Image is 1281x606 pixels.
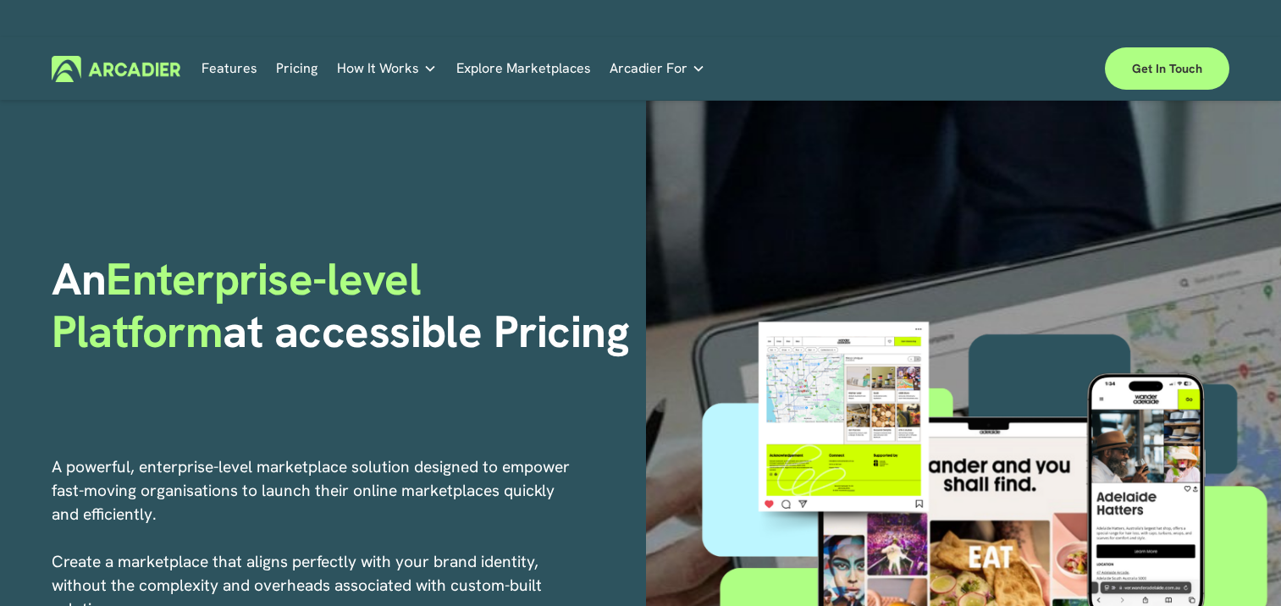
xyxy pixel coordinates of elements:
iframe: Chat Widget [1196,525,1281,606]
span: Enterprise-level Platform [52,250,433,361]
h1: An at accessible Pricing [52,253,635,359]
img: Arcadier [52,56,181,82]
a: Features [202,56,257,82]
a: Pricing [276,56,317,82]
a: folder dropdown [610,56,705,82]
a: folder dropdown [337,56,437,82]
a: Explore Marketplaces [456,56,591,82]
span: How It Works [337,57,419,80]
span: Arcadier For [610,57,687,80]
a: Get in touch [1105,47,1229,90]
